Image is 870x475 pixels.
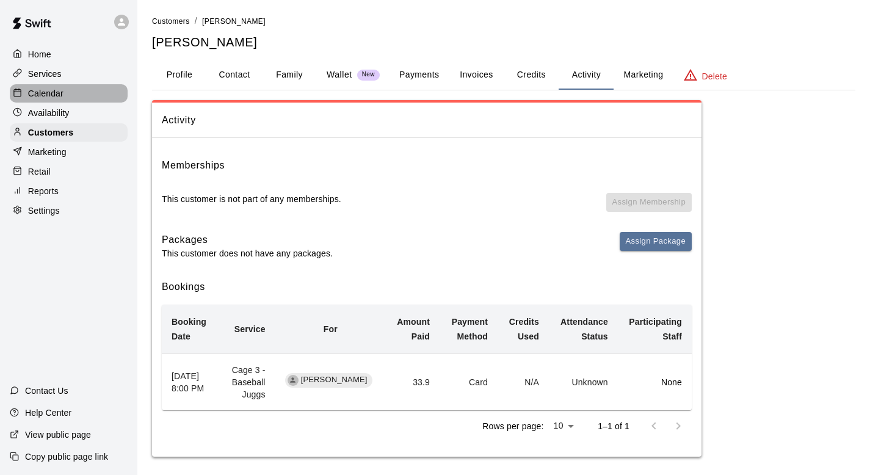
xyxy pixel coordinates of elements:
[28,185,59,197] p: Reports
[172,317,206,341] b: Booking Date
[357,71,380,79] span: New
[262,60,317,90] button: Family
[440,354,498,410] td: Card
[218,354,275,410] td: Cage 3 - Baseball Juggs
[152,34,855,51] h5: [PERSON_NAME]
[614,60,673,90] button: Marketing
[28,126,73,139] p: Customers
[162,232,333,248] h6: Packages
[482,420,543,432] p: Rows per page:
[28,68,62,80] p: Services
[25,451,108,463] p: Copy public page link
[28,107,70,119] p: Availability
[10,84,128,103] a: Calendar
[449,60,504,90] button: Invoices
[288,375,299,386] div: Zavier Jackson
[10,201,128,220] a: Settings
[498,354,549,410] td: N/A
[10,162,128,181] a: Retail
[162,112,692,128] span: Activity
[509,317,539,341] b: Credits Used
[152,17,190,26] span: Customers
[559,60,614,90] button: Activity
[162,279,692,295] h6: Bookings
[162,158,225,173] h6: Memberships
[386,354,440,410] td: 33.9
[25,429,91,441] p: View public page
[390,60,449,90] button: Payments
[10,104,128,122] a: Availability
[152,15,855,28] nav: breadcrumb
[548,417,578,435] div: 10
[28,87,63,100] p: Calendar
[152,60,855,90] div: basic tabs example
[10,45,128,63] a: Home
[327,68,352,81] p: Wallet
[152,60,207,90] button: Profile
[702,70,727,82] p: Delete
[207,60,262,90] button: Contact
[28,48,51,60] p: Home
[25,385,68,397] p: Contact Us
[202,17,266,26] span: [PERSON_NAME]
[10,123,128,142] a: Customers
[162,354,218,410] th: [DATE] 8:00 PM
[628,376,682,388] p: None
[28,146,67,158] p: Marketing
[25,407,71,419] p: Help Center
[162,247,333,259] p: This customer does not have any packages.
[10,182,128,200] a: Reports
[152,16,190,26] a: Customers
[195,15,197,27] li: /
[560,317,608,341] b: Attendance Status
[606,193,692,222] span: You don't have any memberships
[10,143,128,161] a: Marketing
[162,193,341,205] p: This customer is not part of any memberships.
[324,324,338,334] b: For
[234,324,266,334] b: Service
[162,305,692,410] table: simple table
[549,354,618,410] td: Unknown
[296,374,372,386] span: [PERSON_NAME]
[28,205,60,217] p: Settings
[504,60,559,90] button: Credits
[629,317,682,341] b: Participating Staff
[452,317,488,341] b: Payment Method
[598,420,629,432] p: 1–1 of 1
[28,165,51,178] p: Retail
[397,317,430,341] b: Amount Paid
[620,232,692,251] button: Assign Package
[10,65,128,83] a: Services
